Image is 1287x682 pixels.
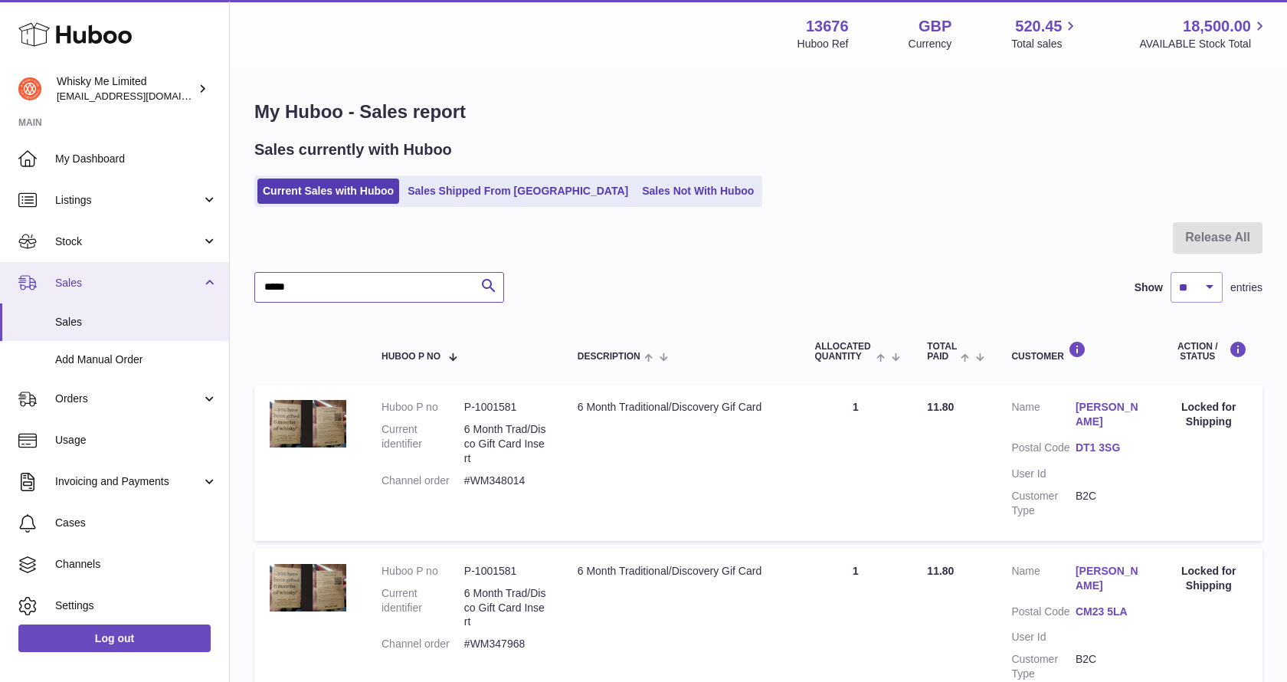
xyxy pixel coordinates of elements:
[464,637,547,651] dd: #WM347968
[382,400,464,415] dt: Huboo P no
[55,433,218,448] span: Usage
[1011,489,1076,518] dt: Customer Type
[1011,37,1079,51] span: Total sales
[1171,564,1247,593] div: Locked for Shipping
[55,315,218,330] span: Sales
[637,179,759,204] a: Sales Not With Huboo
[1076,652,1140,681] dd: B2C
[927,342,957,362] span: Total paid
[254,100,1262,124] h1: My Huboo - Sales report
[382,352,440,362] span: Huboo P no
[464,422,547,466] dd: 6 Month Trad/Disco Gift Card Insert
[927,401,954,413] span: 11.80
[1011,630,1076,644] dt: User Id
[55,234,201,249] span: Stock
[1171,400,1247,429] div: Locked for Shipping
[578,564,784,579] div: 6 Month Traditional/Discovery Gif Card
[1011,467,1076,481] dt: User Id
[1011,652,1076,681] dt: Customer Type
[1011,341,1139,362] div: Customer
[1076,400,1140,429] a: [PERSON_NAME]
[578,352,640,362] span: Description
[1011,16,1079,51] a: 520.45 Total sales
[270,564,346,612] img: 136761725872974.png
[55,516,218,530] span: Cases
[919,16,951,37] strong: GBP
[806,16,849,37] strong: 13676
[1139,37,1269,51] span: AVAILABLE Stock Total
[55,193,201,208] span: Listings
[55,598,218,613] span: Settings
[1011,441,1076,459] dt: Postal Code
[57,74,195,103] div: Whisky Me Limited
[382,564,464,579] dt: Huboo P no
[464,474,547,488] dd: #WM348014
[57,90,225,102] span: [EMAIL_ADDRESS][DOMAIN_NAME]
[464,564,547,579] dd: P-1001581
[382,637,464,651] dt: Channel order
[18,77,41,100] img: orders@whiskyshop.com
[257,179,399,204] a: Current Sales with Huboo
[1011,564,1076,597] dt: Name
[578,400,784,415] div: 6 Month Traditional/Discovery Gif Card
[815,342,873,362] span: ALLOCATED Quantity
[1076,489,1140,518] dd: B2C
[1076,441,1140,455] a: DT1 3SG
[1076,564,1140,593] a: [PERSON_NAME]
[1011,400,1076,433] dt: Name
[1135,280,1163,295] label: Show
[797,37,849,51] div: Huboo Ref
[1015,16,1062,37] span: 520.45
[464,586,547,630] dd: 6 Month Trad/Disco Gift Card Insert
[18,625,211,652] a: Log out
[55,557,218,572] span: Channels
[254,139,452,160] h2: Sales currently with Huboo
[1139,16,1269,51] a: 18,500.00 AVAILABLE Stock Total
[464,400,547,415] dd: P-1001581
[1183,16,1251,37] span: 18,500.00
[402,179,634,204] a: Sales Shipped From [GEOGRAPHIC_DATA]
[55,276,201,290] span: Sales
[800,385,912,540] td: 1
[927,565,954,577] span: 11.80
[382,586,464,630] dt: Current identifier
[382,474,464,488] dt: Channel order
[1011,605,1076,623] dt: Postal Code
[909,37,952,51] div: Currency
[55,392,201,406] span: Orders
[270,400,346,448] img: 136761725872974.png
[55,474,201,489] span: Invoicing and Payments
[1171,341,1247,362] div: Action / Status
[55,152,218,166] span: My Dashboard
[1076,605,1140,619] a: CM23 5LA
[382,422,464,466] dt: Current identifier
[55,352,218,367] span: Add Manual Order
[1230,280,1262,295] span: entries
